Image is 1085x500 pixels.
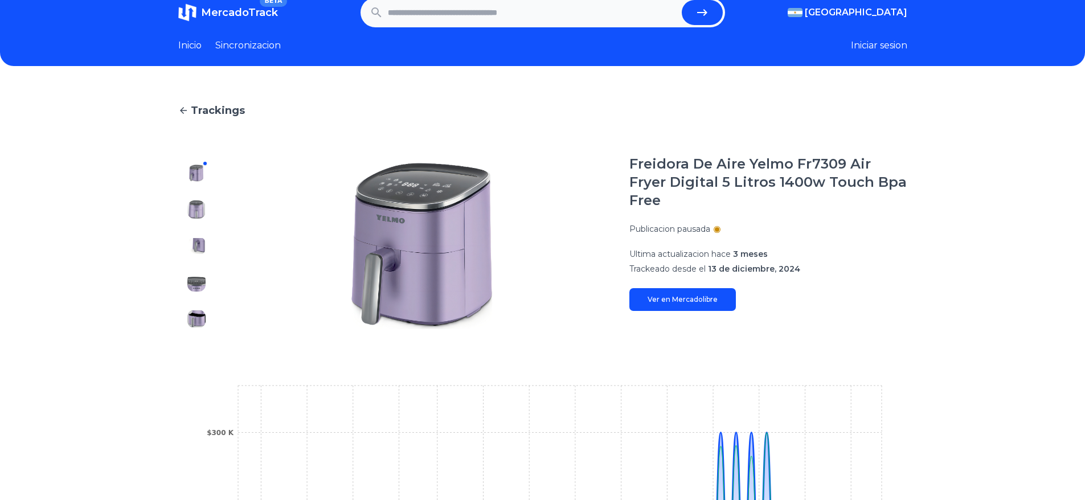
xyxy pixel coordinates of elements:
img: Freidora De Aire Yelmo Fr7309 Air Fryer Digital 5 Litros 1400w Touch Bpa Free [187,273,206,292]
img: Freidora De Aire Yelmo Fr7309 Air Fryer Digital 5 Litros 1400w Touch Bpa Free [187,164,206,182]
img: Freidora De Aire Yelmo Fr7309 Air Fryer Digital 5 Litros 1400w Touch Bpa Free [187,200,206,219]
span: 3 meses [733,249,768,259]
span: [GEOGRAPHIC_DATA] [805,6,907,19]
img: Freidora De Aire Yelmo Fr7309 Air Fryer Digital 5 Litros 1400w Touch Bpa Free [187,310,206,328]
p: Publicacion pausada [629,223,710,235]
span: MercadoTrack [201,6,278,19]
span: Trackings [191,103,245,118]
img: Argentina [788,8,803,17]
button: Iniciar sesion [851,39,907,52]
h1: Freidora De Aire Yelmo Fr7309 Air Fryer Digital 5 Litros 1400w Touch Bpa Free [629,155,907,210]
span: Ultima actualizacion hace [629,249,731,259]
a: Trackings [178,103,907,118]
a: MercadoTrackBETA [178,3,278,22]
span: 13 de diciembre, 2024 [708,264,800,274]
a: Ver en Mercadolibre [629,288,736,311]
a: Sincronizacion [215,39,281,52]
img: MercadoTrack [178,3,196,22]
img: Freidora De Aire Yelmo Fr7309 Air Fryer Digital 5 Litros 1400w Touch Bpa Free [187,237,206,255]
button: [GEOGRAPHIC_DATA] [788,6,907,19]
span: Trackeado desde el [629,264,706,274]
a: Inicio [178,39,202,52]
img: Freidora De Aire Yelmo Fr7309 Air Fryer Digital 5 Litros 1400w Touch Bpa Free [238,155,607,337]
tspan: $300 K [207,429,234,437]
